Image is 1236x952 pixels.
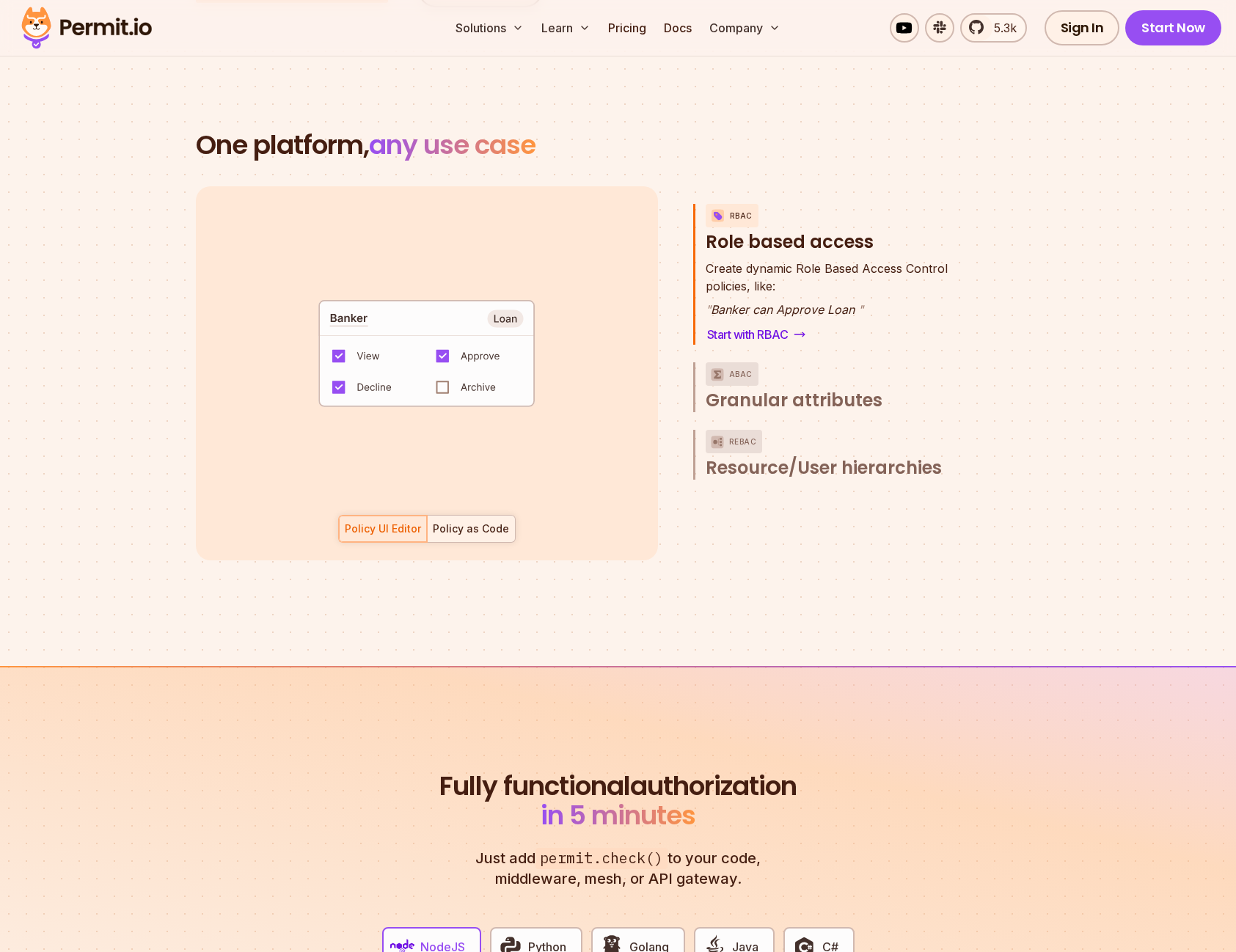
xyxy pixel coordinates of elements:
button: Solutions [450,13,530,43]
button: Company [703,13,786,43]
button: ABACGranular attributes [706,362,979,412]
p: policies, like: [706,260,948,295]
p: Banker can Approve Loan [706,301,948,318]
button: Policy as Code [427,515,516,543]
a: Pricing [602,13,652,43]
span: Create dynamic Role Based Access Control [706,260,948,277]
a: Sign In [1045,10,1120,45]
span: " [858,302,863,317]
h2: One platform, [196,131,1041,160]
a: Start with RBAC [706,324,808,345]
p: Just add to your code, middleware, mesh, or API gateway. [460,848,777,889]
div: Policy as Code [433,521,509,536]
span: Granular attributes [706,389,882,412]
span: " [706,302,711,317]
span: Resource/User hierarchies [706,456,942,480]
button: Learn [535,13,596,43]
h2: authorization [436,772,800,830]
p: ReBAC [729,430,757,453]
a: 5.3k [960,13,1027,43]
a: Start Now [1125,10,1221,45]
span: permit.check() [535,848,668,869]
img: Permit logo [15,3,158,53]
div: RBACRole based access [706,260,979,345]
span: 5.3k [985,19,1017,37]
p: ABAC [729,362,753,386]
button: ReBACResource/User hierarchies [706,430,979,480]
span: in 5 minutes [541,797,695,834]
span: any use case [369,126,535,164]
span: Fully functional [439,772,630,801]
a: Docs [658,13,698,43]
